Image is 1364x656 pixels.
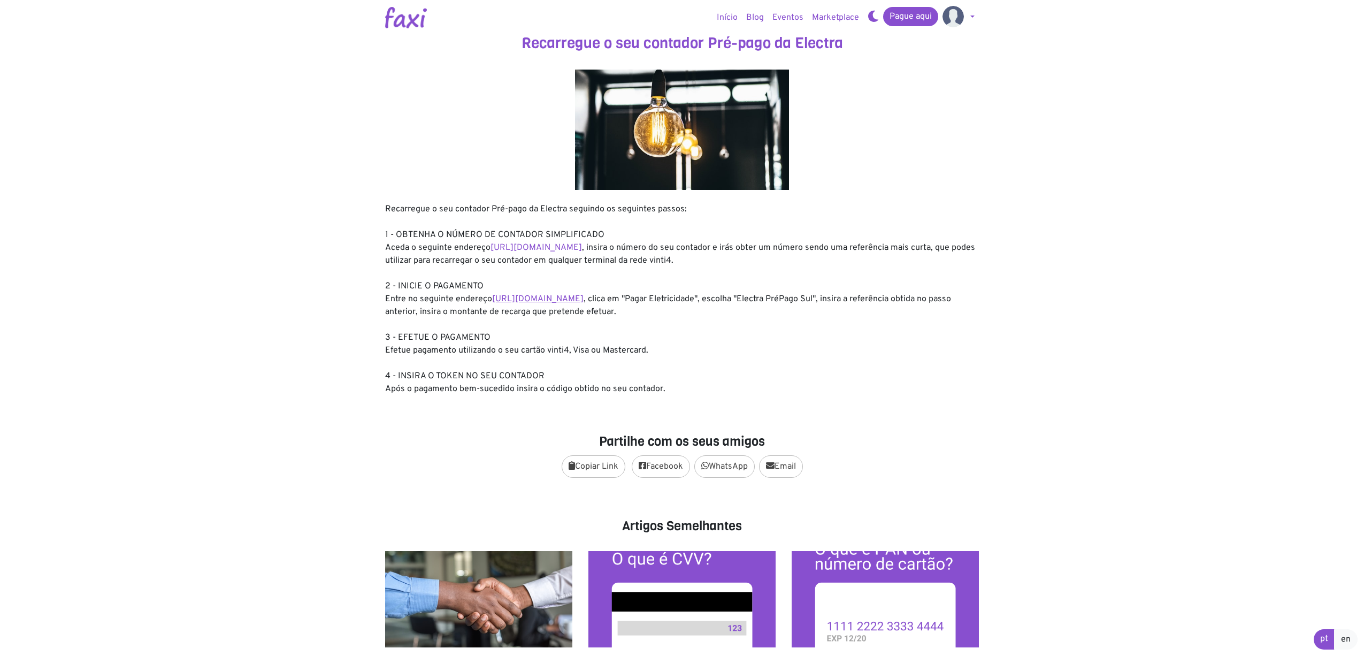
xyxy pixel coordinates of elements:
h3: Recarregue o seu contador Pré-pago da Electra [385,34,979,52]
img: Logotipo Faxi Online [385,7,427,28]
a: Blog [742,7,768,28]
a: Início [712,7,742,28]
h4: Partilhe com os seus amigos [385,434,979,449]
h4: Artigos Semelhantes [385,518,979,534]
a: Pague aqui [883,7,938,26]
a: [URL][DOMAIN_NAME] [492,294,584,304]
a: pt [1314,629,1335,650]
a: Email [759,455,803,478]
a: en [1334,629,1358,650]
a: Facebook [632,455,690,478]
img: energy.jpg [575,70,789,190]
div: Recarregue o seu contador Pré-pago da Electra seguindo os seguintes passos: 1 - OBTENHA O NÚMERO ... [385,203,979,395]
a: WhatsApp [694,455,755,478]
a: Marketplace [808,7,863,28]
button: Copiar Link [562,455,625,478]
a: [URL][DOMAIN_NAME] [491,242,582,253]
a: Eventos [768,7,808,28]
